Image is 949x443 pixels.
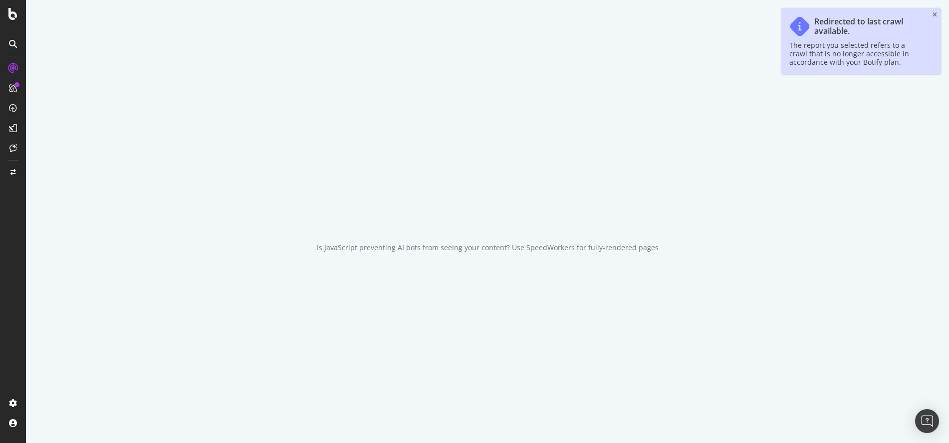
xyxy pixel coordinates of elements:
div: Redirected to last crawl available. [814,17,923,36]
div: Open Intercom Messenger [915,409,939,433]
div: animation [452,191,523,227]
div: close toast [933,12,937,18]
div: The report you selected refers to a crawl that is no longer accessible in accordance with your Bo... [789,41,923,66]
div: Is JavaScript preventing AI bots from seeing your content? Use SpeedWorkers for fully-rendered pages [317,243,659,253]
